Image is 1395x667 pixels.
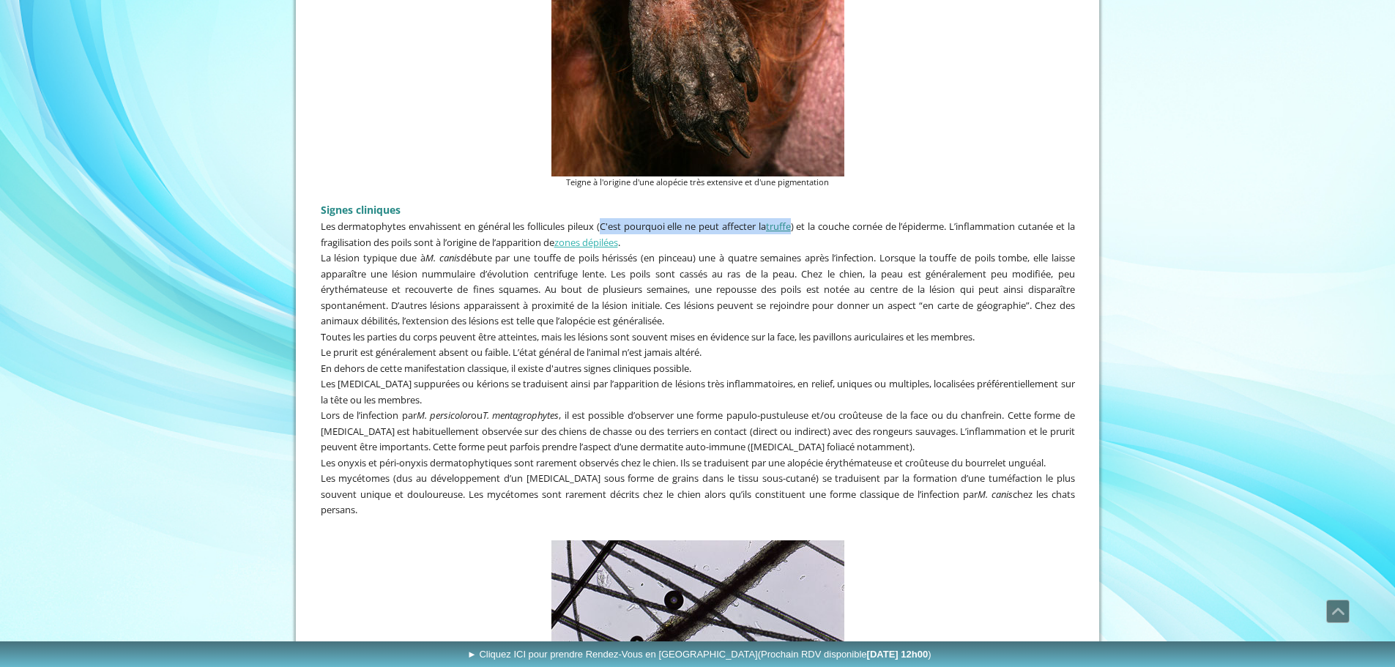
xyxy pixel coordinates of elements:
[978,488,1013,501] em: M. canis
[321,456,1046,469] span: Les onyxis et péri-onyxis dermatophytiques sont rarement observés chez le chien. Ils se traduisen...
[321,377,1075,406] span: Les [MEDICAL_DATA] suppurées ou kérions se traduisent ainsi par l’apparition de lésions très infl...
[321,346,702,359] span: Le prurit est généralement absent ou faible. L’état général de l’animal n’est jamais altéré.
[321,472,1075,516] span: Les mycétomes (dus au développement d’un [MEDICAL_DATA] sous forme de grains dans le tissu sous-c...
[425,251,461,264] em: M. canis
[483,409,559,422] em: T. mentagrophytes
[551,176,844,189] figcaption: Teigne à l'origine d'une alopécie très extensive et d'une pigmentation
[758,649,931,660] span: (Prochain RDV disponible )
[1327,600,1349,622] span: Défiler vers le haut
[321,220,1075,249] span: Les dermatophytes envahissent en général les follicules pileux (C'est pourquoi elle ne peut affec...
[1326,600,1350,623] a: Défiler vers le haut
[321,409,1075,453] span: Lors de l’infection par ou , il est possible d’observer une forme papulo-pustuleuse et/ou croûteu...
[867,649,929,660] b: [DATE] 12h00
[554,236,618,249] a: zones dépilées
[766,220,791,233] a: truffe
[467,649,931,660] span: ► Cliquez ICI pour prendre Rendez-Vous en [GEOGRAPHIC_DATA]
[321,251,1075,327] span: La lésion typique due à débute par une touffe de poils hérissés (en pinceau) une à quatre semaine...
[321,362,691,375] span: En dehors de cette manifestation classique, il existe d'autres signes cliniques possible.
[417,409,471,422] em: M. persicolor
[321,203,401,217] span: Signes cliniques
[321,330,975,343] span: Toutes les parties du corps peuvent être atteintes, mais les lésions sont souvent mises en éviden...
